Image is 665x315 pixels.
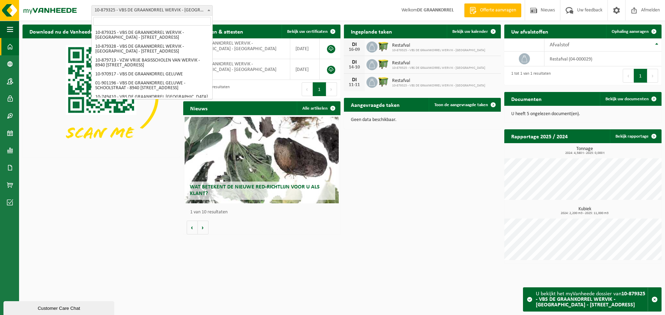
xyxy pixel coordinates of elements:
h3: Kubiek [508,207,662,215]
button: Previous [623,69,634,83]
span: Restafval [392,43,485,48]
h2: Uw afvalstoffen [504,25,555,38]
strong: 10-879325 - VBS DE GRAANKORREL WERVIK - [GEOGRAPHIC_DATA] - [STREET_ADDRESS] [536,291,645,308]
li: 10-970917 - VBS DE GRAANKORREL GELUWE [93,70,211,79]
button: 1 [634,69,647,83]
span: 10-879325 - VBS DE GRAANKORREL WERVIK - [GEOGRAPHIC_DATA] [392,66,485,70]
span: Restafval [392,78,485,84]
span: VLA709638 [188,73,285,78]
span: Bekijk uw kalender [452,29,488,34]
h2: Certificaten & attesten [183,25,250,38]
a: Bekijk uw certificaten [282,25,340,38]
div: 1 tot 1 van 1 resultaten [508,68,551,83]
td: restafval (04-000029) [544,52,662,66]
li: 10-879328 - VBS DE GRAANKORREL WERVIK - [GEOGRAPHIC_DATA] - [STREET_ADDRESS] [93,42,211,56]
div: DI [347,77,361,83]
span: Afvalstof [550,42,569,48]
li: 10-749410 - VBS DE GRAANKORREL [GEOGRAPHIC_DATA] - [GEOGRAPHIC_DATA] - 8940 [GEOGRAPHIC_DATA], [G... [93,93,211,111]
span: Toon de aangevraagde taken [434,103,488,107]
li: 10-879713 - VZW VRIJE BASISSCHOLEN VAN WERVIK - 8940 [STREET_ADDRESS] [93,56,211,70]
div: DI [347,42,361,47]
a: Bekijk uw kalender [447,25,500,38]
td: [DATE] [290,38,320,59]
h2: Documenten [504,92,549,105]
span: 10-879325 - VBS DE GRAANKORREL WERVIK - MAGDALENASTRAAT - 8940 WERVIK, MAGDALENASTRAAT 29 [91,5,213,16]
h2: Nieuws [183,101,214,115]
img: WB-1100-HPE-GN-50 [378,58,389,70]
div: 11-11 [347,83,361,87]
span: 10-879325 - VBS DE GRAANKORREL WERVIK - [GEOGRAPHIC_DATA] [392,48,485,53]
a: Bekijk uw documenten [600,92,661,106]
span: VBS DE GRAANKORREL WERVIK - [GEOGRAPHIC_DATA] - [GEOGRAPHIC_DATA] [188,62,276,72]
span: Bekijk uw certificaten [287,29,328,34]
span: Offerte aanvragen [478,7,518,14]
span: 2024: 2,200 m3 - 2025: 11,000 m3 [508,212,662,215]
a: Toon de aangevraagde taken [429,98,500,112]
iframe: chat widget [3,300,116,315]
p: Geen data beschikbaar. [351,118,494,122]
a: Alle artikelen [297,101,340,115]
button: Volgende [198,221,209,234]
div: DI [347,59,361,65]
button: Vorige [187,221,198,234]
button: Next [647,69,658,83]
span: 10-879325 - VBS DE GRAANKORREL WERVIK - [GEOGRAPHIC_DATA] [392,84,485,88]
h2: Rapportage 2025 / 2024 [504,129,575,143]
span: Wat betekent de nieuwe RED-richtlijn voor u als klant? [190,184,320,196]
span: VBS DE GRAANKORREL WERVIK - [GEOGRAPHIC_DATA] - [GEOGRAPHIC_DATA] [188,41,276,52]
a: Wat betekent de nieuwe RED-richtlijn voor u als klant? [185,117,339,203]
span: Ophaling aanvragen [612,29,649,34]
div: 16-09 [347,47,361,52]
li: 10-879325 - VBS DE GRAANKORREL WERVIK - [GEOGRAPHIC_DATA] - [STREET_ADDRESS] [93,28,211,42]
div: U bekijkt het myVanheede dossier van [536,288,648,311]
span: VLA904203 [188,52,285,57]
strong: DE GRAANKORREL [417,8,454,13]
button: Next [326,82,337,96]
a: Bekijk rapportage [610,129,661,143]
button: Previous [302,82,313,96]
span: Restafval [392,61,485,66]
img: Download de VHEPlus App [23,38,180,156]
h2: Ingeplande taken [344,25,399,38]
a: Offerte aanvragen [464,3,521,17]
p: 1 van 10 resultaten [190,210,337,215]
img: WB-1100-HPE-GN-50 [378,40,389,52]
span: Bekijk uw documenten [605,97,649,101]
span: 2024: 4,580 t - 2025: 0,000 t [508,151,662,155]
h2: Aangevraagde taken [344,98,407,111]
h3: Tonnage [508,147,662,155]
img: WB-1100-HPE-GN-50 [378,76,389,87]
div: 14-10 [347,65,361,70]
td: [DATE] [290,59,320,80]
h2: Download nu de Vanheede+ app! [23,25,115,38]
li: 01-901196 - VBS DE GRAANKORREL GELUWE - SCHOOLSTRAAT - 8940 [STREET_ADDRESS] [93,79,211,93]
a: Ophaling aanvragen [606,25,661,38]
span: 10-879325 - VBS DE GRAANKORREL WERVIK - MAGDALENASTRAAT - 8940 WERVIK, MAGDALENASTRAAT 29 [92,6,212,15]
button: 1 [313,82,326,96]
p: U heeft 5 ongelezen document(en). [511,112,655,117]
